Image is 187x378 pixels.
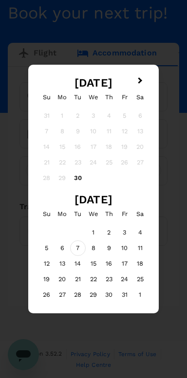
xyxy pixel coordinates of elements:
[39,139,55,155] div: Not available Sunday, September 14th, 2025
[55,240,70,256] div: Choose Monday, October 6th, 2025
[86,124,101,139] div: Not available Wednesday, September 10th, 2025
[39,108,148,186] div: Month September, 2025
[70,139,86,155] div: Not available Tuesday, September 16th, 2025
[117,139,132,155] div: Not available Friday, September 19th, 2025
[70,256,86,271] div: Choose Tuesday, October 14th, 2025
[55,139,70,155] div: Not available Monday, September 15th, 2025
[101,287,117,303] div: Choose Thursday, October 30th, 2025
[55,287,70,303] div: Choose Monday, October 27th, 2025
[117,287,132,303] div: Choose Friday, October 31st, 2025
[101,139,117,155] div: Not available Thursday, September 18th, 2025
[132,90,148,105] div: Saturday
[70,108,86,124] div: Not available Tuesday, September 2nd, 2025
[101,240,117,256] div: Choose Thursday, October 9th, 2025
[70,287,86,303] div: Choose Tuesday, October 28th, 2025
[117,240,132,256] div: Choose Friday, October 10th, 2025
[132,206,148,222] div: Saturday
[101,108,117,124] div: Not available Thursday, September 4th, 2025
[117,225,132,240] div: Choose Friday, October 3rd, 2025
[132,240,148,256] div: Choose Saturday, October 11th, 2025
[39,108,55,124] div: Not available Sunday, August 31st, 2025
[117,206,132,222] div: Friday
[132,108,148,124] div: Not available Saturday, September 6th, 2025
[70,206,86,222] div: Tuesday
[132,124,148,139] div: Not available Saturday, September 13th, 2025
[39,287,55,303] div: Choose Sunday, October 26th, 2025
[86,155,101,170] div: Not available Wednesday, September 24th, 2025
[55,170,70,186] div: Not available Monday, September 29th, 2025
[70,155,86,170] div: Not available Tuesday, September 23rd, 2025
[117,256,132,271] div: Choose Friday, October 17th, 2025
[101,225,117,240] div: Choose Thursday, October 2nd, 2025
[70,170,86,186] div: Choose Tuesday, September 30th, 2025
[70,90,86,105] div: Tuesday
[86,90,101,105] div: Wednesday
[132,271,148,287] div: Choose Saturday, October 25th, 2025
[132,139,148,155] div: Not available Saturday, September 20th, 2025
[39,90,55,105] div: Sunday
[86,256,101,271] div: Choose Wednesday, October 15th, 2025
[132,225,148,240] div: Choose Saturday, October 4th, 2025
[86,240,101,256] div: Choose Wednesday, October 8th, 2025
[55,155,70,170] div: Not available Monday, September 22nd, 2025
[117,124,132,139] div: Not available Friday, September 12th, 2025
[117,155,132,170] div: Not available Friday, September 26th, 2025
[101,206,117,222] div: Thursday
[86,139,101,155] div: Not available Wednesday, September 17th, 2025
[70,240,86,256] div: Choose Tuesday, October 7th, 2025
[39,256,55,271] div: Choose Sunday, October 12th, 2025
[86,287,101,303] div: Choose Wednesday, October 29th, 2025
[70,271,86,287] div: Choose Tuesday, October 21st, 2025
[39,124,55,139] div: Not available Sunday, September 7th, 2025
[36,76,151,90] h2: [DATE]
[101,155,117,170] div: Not available Thursday, September 25th, 2025
[86,108,101,124] div: Not available Wednesday, September 3rd, 2025
[55,256,70,271] div: Choose Monday, October 13th, 2025
[39,225,148,303] div: Month October, 2025
[36,193,151,206] h2: [DATE]
[39,170,55,186] div: Not available Sunday, September 28th, 2025
[86,206,101,222] div: Wednesday
[132,155,148,170] div: Not available Saturday, September 27th, 2025
[117,271,132,287] div: Choose Friday, October 24th, 2025
[133,74,149,90] button: Next Month
[55,124,70,139] div: Not available Monday, September 8th, 2025
[39,155,55,170] div: Not available Sunday, September 21st, 2025
[117,90,132,105] div: Friday
[101,256,117,271] div: Choose Thursday, October 16th, 2025
[39,206,55,222] div: Sunday
[39,271,55,287] div: Choose Sunday, October 19th, 2025
[101,124,117,139] div: Not available Thursday, September 11th, 2025
[55,90,70,105] div: Monday
[55,271,70,287] div: Choose Monday, October 20th, 2025
[101,90,117,105] div: Thursday
[132,256,148,271] div: Choose Saturday, October 18th, 2025
[101,271,117,287] div: Choose Thursday, October 23rd, 2025
[70,124,86,139] div: Not available Tuesday, September 9th, 2025
[55,206,70,222] div: Monday
[55,108,70,124] div: Not available Monday, September 1st, 2025
[39,240,55,256] div: Choose Sunday, October 5th, 2025
[117,108,132,124] div: Not available Friday, September 5th, 2025
[86,271,101,287] div: Choose Wednesday, October 22nd, 2025
[132,287,148,303] div: Choose Saturday, November 1st, 2025
[86,225,101,240] div: Choose Wednesday, October 1st, 2025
